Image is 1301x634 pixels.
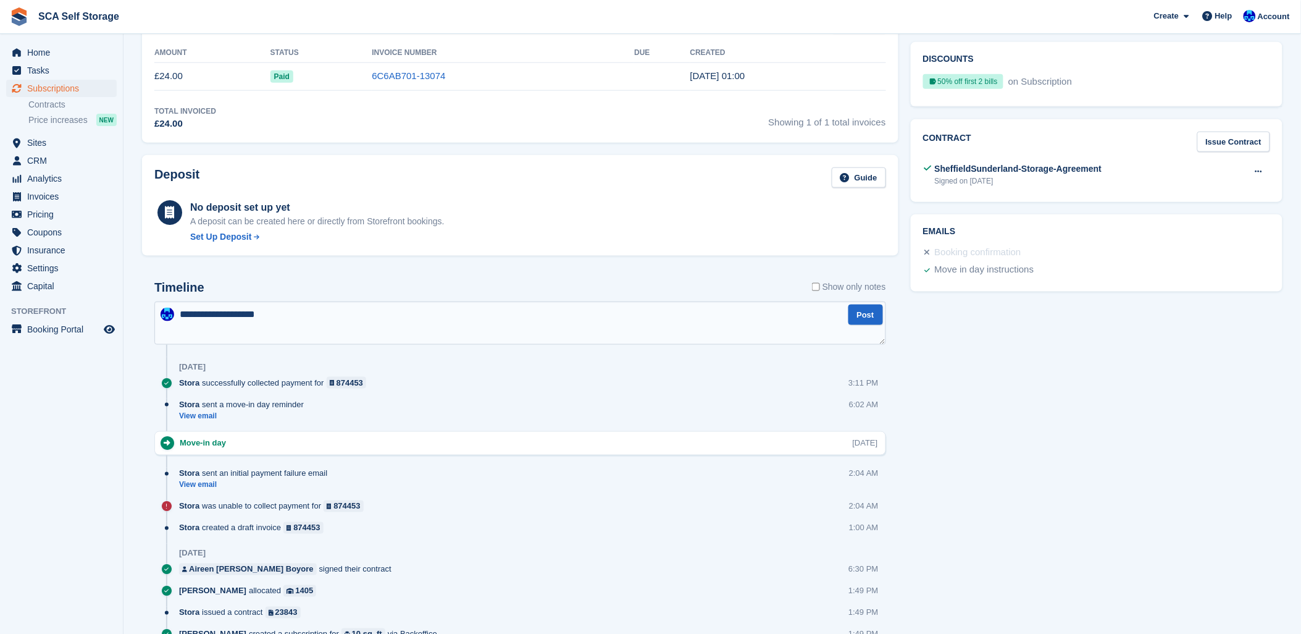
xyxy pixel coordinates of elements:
[6,152,117,169] a: menu
[27,188,101,205] span: Invoices
[848,305,883,325] button: Post
[27,260,101,277] span: Settings
[935,263,1034,277] div: Move in day instructions
[102,322,117,337] a: Preview store
[6,134,117,151] a: menu
[179,522,330,534] div: created a draft invoice
[179,607,199,619] span: Stora
[154,281,204,295] h2: Timeline
[6,260,117,277] a: menu
[11,305,123,318] span: Storefront
[27,242,101,259] span: Insurance
[10,7,28,26] img: stora-icon-8386f47178a22dfd0bd8f6a31ec36ba5ce8667c1dd55bd0f319d3a0aa187defe.svg
[1006,76,1072,87] span: on Subscription
[179,377,199,389] span: Stora
[27,224,101,241] span: Coupons
[634,43,690,63] th: Due
[179,585,322,597] div: allocated
[190,230,252,243] div: Set Up Deposit
[154,167,199,188] h2: Deposit
[6,277,117,295] a: menu
[296,585,314,597] div: 1405
[6,170,117,187] a: menu
[690,70,745,81] time: 2025-09-17 00:00:05 UTC
[27,170,101,187] span: Analytics
[96,114,117,126] div: NEW
[154,106,216,117] div: Total Invoiced
[935,175,1102,187] div: Signed on [DATE]
[6,321,117,338] a: menu
[6,188,117,205] a: menu
[27,134,101,151] span: Sites
[337,377,363,389] div: 874453
[28,99,117,111] a: Contracts
[179,377,372,389] div: successfully collected payment for
[179,501,370,512] div: was unable to collect payment for
[154,43,270,63] th: Amount
[28,113,117,127] a: Price increases NEW
[293,522,320,534] div: 874453
[812,281,820,294] input: Show only notes
[935,245,1021,260] div: Booking confirmation
[6,62,117,79] a: menu
[327,377,367,389] a: 874453
[848,564,878,575] div: 6:30 PM
[848,607,878,619] div: 1:49 PM
[270,70,293,83] span: Paid
[179,501,199,512] span: Stora
[179,549,206,559] div: [DATE]
[33,6,124,27] a: SCA Self Storage
[6,44,117,61] a: menu
[27,80,101,97] span: Subscriptions
[190,230,445,243] a: Set Up Deposit
[849,399,879,410] div: 6:02 AM
[333,501,360,512] div: 874453
[27,62,101,79] span: Tasks
[1154,10,1179,22] span: Create
[179,399,310,410] div: sent a move-in day reminder
[179,564,317,575] a: Aireen [PERSON_NAME] Boyore
[27,44,101,61] span: Home
[923,227,1270,237] h2: Emails
[179,564,398,575] div: signed their contract
[154,117,216,131] div: £24.00
[179,585,246,597] span: [PERSON_NAME]
[179,522,199,534] span: Stora
[6,242,117,259] a: menu
[283,585,316,597] a: 1405
[1215,10,1232,22] span: Help
[27,206,101,223] span: Pricing
[1244,10,1256,22] img: Kelly Neesham
[849,501,879,512] div: 2:04 AM
[923,132,972,152] h2: Contract
[935,163,1102,175] div: SheffieldSunderland-Storage-Agreement
[179,399,199,410] span: Stora
[28,114,88,126] span: Price increases
[372,70,445,81] a: 6C6AB701-13074
[848,377,878,389] div: 3:11 PM
[161,308,174,321] img: Kelly Neesham
[923,54,1270,64] h2: Discounts
[1197,132,1270,152] a: Issue Contract
[372,43,634,63] th: Invoice Number
[154,62,270,90] td: £24.00
[179,411,310,421] a: View email
[283,522,324,534] a: 874453
[179,480,333,491] a: View email
[849,468,879,480] div: 2:04 AM
[849,522,879,534] div: 1:00 AM
[180,437,232,449] div: Move-in day
[190,215,445,228] p: A deposit can be created here or directly from Storefront bookings.
[1258,11,1290,23] span: Account
[179,468,199,480] span: Stora
[179,607,307,619] div: issued a contract
[690,43,886,63] th: Created
[189,564,314,575] div: Aireen [PERSON_NAME] Boyore
[190,200,445,215] div: No deposit set up yet
[6,206,117,223] a: menu
[324,501,364,512] a: 874453
[266,607,301,619] a: 23843
[179,468,333,480] div: sent an initial payment failure email
[812,281,886,294] label: Show only notes
[27,152,101,169] span: CRM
